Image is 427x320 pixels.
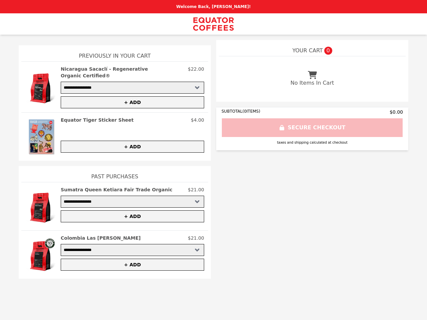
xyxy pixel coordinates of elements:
[25,66,57,108] img: Nicaragua Sacaclí - Regenerative Organic Certified®
[188,186,204,193] p: $21.00
[61,244,204,256] select: Select a product variant
[61,66,185,79] h2: Nicaragua Sacaclí - Regenerative Organic Certified®
[61,235,141,241] h2: Colombia Las [PERSON_NAME]
[292,47,323,55] span: YOUR CART
[222,109,243,114] span: SUBTOTAL
[21,166,208,182] h1: Past Purchases
[222,140,403,145] div: taxes and shipping calculated at checkout
[61,210,204,222] button: + ADD
[191,117,204,123] p: $4.00
[390,109,403,115] span: $0.00
[61,259,204,271] button: + ADD
[61,196,204,208] select: Select a product variant
[188,235,204,241] p: $21.00
[61,117,134,123] h2: Equator Tiger Sticker Sheet
[25,186,57,226] img: Sumatra Queen Ketiara Fair Trade Organic
[25,235,57,275] img: Colombia Las Rosas
[193,17,234,31] img: Brand Logo
[25,117,57,157] img: Equator Tiger Sticker Sheet
[61,141,204,153] button: + ADD
[61,96,204,108] button: + ADD
[21,45,208,61] h1: Previously In Your Cart
[61,186,172,193] h2: Sumatra Queen Ketiara Fair Trade Organic
[4,4,423,9] p: Welcome Back, [PERSON_NAME]!
[243,109,260,114] span: ( 0 ITEMS)
[324,47,332,55] span: 0
[188,66,204,79] p: $22.00
[61,82,204,94] select: Select a product variant
[291,79,334,87] p: No Items In Cart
